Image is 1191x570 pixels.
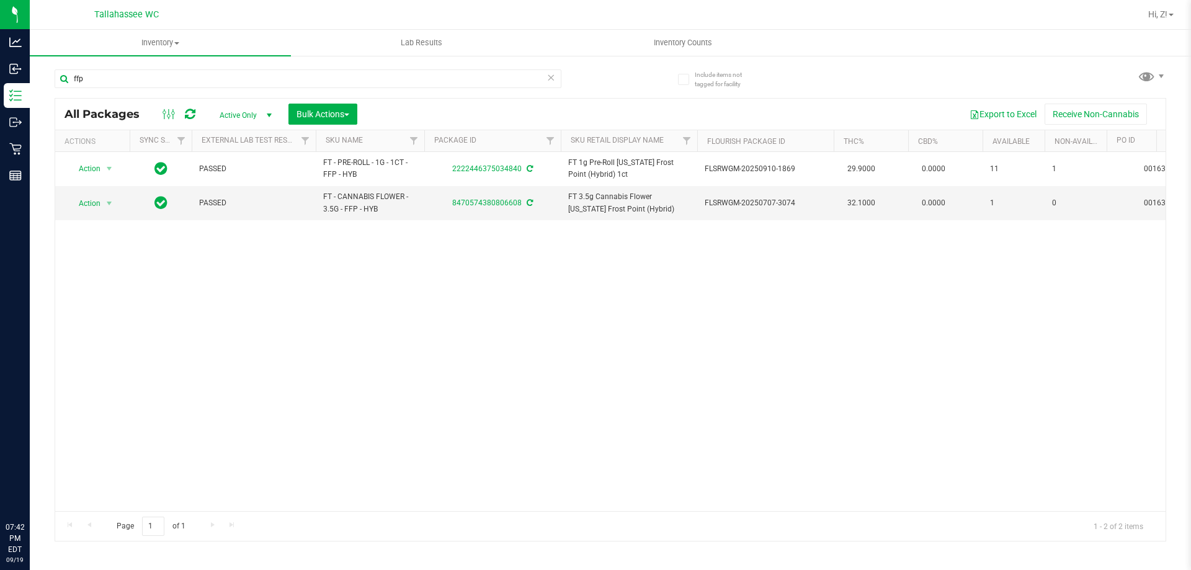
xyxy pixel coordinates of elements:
a: 00163473 [1144,198,1179,207]
a: 8470574380806608 [452,198,522,207]
button: Bulk Actions [288,104,357,125]
a: CBD% [918,137,938,146]
span: FT 3.5g Cannabis Flower [US_STATE] Frost Point (Hybrid) [568,191,690,215]
span: FT - PRE-ROLL - 1G - 1CT - FFP - HYB [323,157,417,180]
span: PASSED [199,197,308,209]
a: PO ID [1117,136,1135,145]
span: 29.9000 [841,160,881,178]
span: In Sync [154,160,167,177]
span: 1 [1052,163,1099,175]
span: 11 [990,163,1037,175]
a: Filter [171,130,192,151]
a: Filter [295,130,316,151]
a: Sync Status [140,136,187,145]
span: Action [68,195,101,212]
span: Sync from Compliance System [525,164,533,173]
a: Filter [540,130,561,151]
span: Sync from Compliance System [525,198,533,207]
span: PASSED [199,163,308,175]
a: Filter [404,130,424,151]
a: External Lab Test Result [202,136,299,145]
a: Package ID [434,136,476,145]
span: 0.0000 [916,194,952,212]
span: Page of 1 [106,517,195,536]
span: 32.1000 [841,194,881,212]
span: Bulk Actions [297,109,349,119]
span: select [102,160,117,177]
span: 1 - 2 of 2 items [1084,517,1153,535]
inline-svg: Retail [9,143,22,155]
span: FLSRWGM-20250707-3074 [705,197,826,209]
span: Tallahassee WC [94,9,159,20]
a: Inventory Counts [552,30,813,56]
span: Inventory [30,37,291,48]
a: Available [993,137,1030,146]
inline-svg: Outbound [9,116,22,128]
iframe: Resource center unread badge [37,469,51,484]
span: FT 1g Pre-Roll [US_STATE] Frost Point (Hybrid) 1ct [568,157,690,180]
a: Inventory [30,30,291,56]
a: Lab Results [291,30,552,56]
span: In Sync [154,194,167,212]
span: Inventory Counts [637,37,729,48]
a: 00163497 [1144,164,1179,173]
inline-svg: Reports [9,169,22,182]
div: Actions [65,137,125,146]
a: THC% [844,137,864,146]
a: Non-Available [1055,137,1110,146]
span: Lab Results [384,37,459,48]
button: Receive Non-Cannabis [1045,104,1147,125]
a: Flourish Package ID [707,137,785,146]
span: select [102,195,117,212]
span: 1 [990,197,1037,209]
a: Sku Retail Display Name [571,136,664,145]
span: Clear [546,69,555,86]
span: 0.0000 [916,160,952,178]
span: FT - CANNABIS FLOWER - 3.5G - FFP - HYB [323,191,417,215]
button: Export to Excel [961,104,1045,125]
span: 0 [1052,197,1099,209]
span: Include items not tagged for facility [695,70,757,89]
a: Filter [677,130,697,151]
p: 07:42 PM EDT [6,522,24,555]
p: 09/19 [6,555,24,564]
span: All Packages [65,107,152,121]
span: Action [68,160,101,177]
input: Search Package ID, Item Name, SKU, Lot or Part Number... [55,69,561,88]
span: FLSRWGM-20250910-1869 [705,163,826,175]
input: 1 [142,517,164,536]
a: SKU Name [326,136,363,145]
span: Hi, Z! [1148,9,1167,19]
inline-svg: Analytics [9,36,22,48]
inline-svg: Inbound [9,63,22,75]
inline-svg: Inventory [9,89,22,102]
a: 2222446375034840 [452,164,522,173]
iframe: Resource center [12,471,50,508]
